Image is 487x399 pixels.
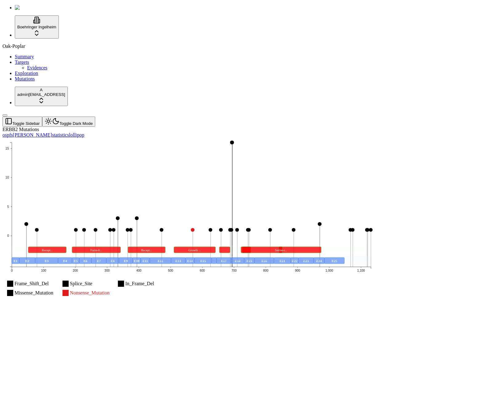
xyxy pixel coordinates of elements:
[15,5,39,10] img: Numenos
[70,290,110,295] text: Nonsense_Mutation
[279,247,282,253] rect: Tyrosine-protein kinase, active site
[105,269,110,272] text: 300
[17,92,28,97] span: admin
[128,247,165,253] rect: Receptor L-domain
[63,259,67,263] text: E4
[141,249,152,252] text: Recept...
[12,121,40,126] span: Toggle Sidebar
[15,87,68,106] button: Aadmin[EMAIL_ADDRESS]
[292,259,298,263] text: E22
[40,88,43,92] span: A
[221,259,227,263] text: E17
[262,259,267,263] text: E20
[235,259,241,263] text: E18
[263,269,269,272] text: 800
[13,132,52,138] span: [PERSON_NAME]
[357,269,365,272] text: 1,100
[15,54,34,59] a: Summary
[187,259,193,263] text: E14
[143,259,148,263] text: E11
[28,247,67,253] rect: Receptor L-domain
[70,281,92,286] text: Splice_Site
[168,269,173,272] text: 500
[15,60,29,65] a: Targets
[52,132,69,138] span: statistics
[2,127,425,132] div: ERBB2 Mutations
[219,247,230,253] rect: Epidermal growth factor receptor-like, transmembrane domain
[136,269,142,272] text: 400
[41,269,46,272] text: 100
[158,259,164,263] text: E12
[7,234,9,237] text: 0
[124,259,128,263] text: E9
[332,259,338,263] text: E25
[316,259,322,263] text: E24
[275,249,287,252] text: Serine-t...
[2,117,42,127] button: Toggle Sidebar
[7,205,9,208] text: 5
[72,247,121,253] rect: Furin-like cysteine-rich domain
[247,259,253,263] text: E19
[15,76,35,81] a: Mutations
[15,15,59,39] button: Boehringer Ingelheim
[73,269,78,272] text: 200
[42,117,95,127] button: Toggle Dark Mode
[111,259,115,263] text: E8
[97,259,101,263] text: E7
[6,176,9,179] text: 10
[201,259,206,263] text: E15
[74,259,78,263] text: E5
[11,269,13,272] text: 0
[69,132,84,138] span: lollipop
[295,269,300,272] text: 900
[27,65,47,70] a: Evidences
[14,290,53,295] text: Missense_Mutation
[241,247,322,253] rect: Serine-threonine/tyrosine-protein kinase, catalytic domain
[28,92,65,97] span: [EMAIL_ADDRESS]
[59,121,93,126] span: Toggle Dark Mode
[14,281,49,286] text: Frame_Shift_Del
[6,147,9,150] text: 15
[17,25,56,29] span: Boehringer Ingelheim
[25,259,29,263] text: E2
[2,43,485,49] div: Oak-Poplar
[134,259,140,263] text: E10
[91,249,102,252] text: Furin-li...
[280,259,285,263] text: E21
[45,259,49,263] text: E3
[326,269,333,272] text: 1,000
[174,247,216,253] rect: Growth factor receptor domain 4
[200,269,205,272] text: 600
[14,259,18,263] text: E1
[189,249,201,252] text: Growth ...
[125,281,154,286] text: In_Frame_Del
[2,114,7,116] button: Toggle Sidebar
[83,259,87,263] text: E6
[303,259,309,263] text: E23
[2,132,7,138] span: os
[176,259,181,263] text: E13
[15,71,38,76] a: Exploration
[232,269,237,272] text: 700
[42,249,53,252] text: Recept...
[7,132,13,138] span: pfs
